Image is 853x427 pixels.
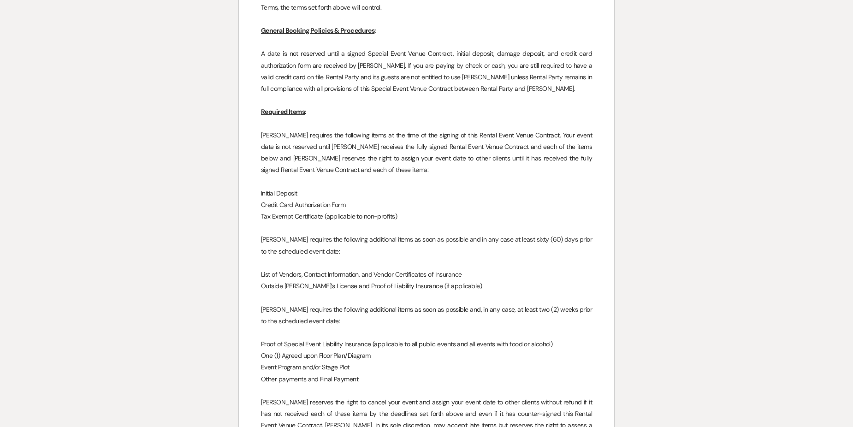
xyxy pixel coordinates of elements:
u: Required Items [261,107,305,116]
p: List of Vendors, Contact Information, and Vendor Certificates of Insurance [261,269,592,280]
p: A date is not reserved until a signed Special Event Venue Contract, initial deposit, damage depos... [261,48,592,95]
p: Other payments and Final Payment [261,374,592,385]
p: Event Program and/or Stage Plot [261,362,592,373]
p: Proof of Special Event Liability Insurance (applicable to all public events and all events with f... [261,338,592,350]
p: Outside [PERSON_NAME]’s License and Proof of Liability Insurance (if applicable) [261,280,592,292]
strong: : [261,107,307,116]
u: General Booking Policies & Procedures [261,26,374,35]
p: Tax Exempt Certificate (applicable to non-profits) [261,211,592,222]
strong: : [261,26,376,35]
p: [PERSON_NAME] requires the following items at the time of the signing of this Rental Event Venue ... [261,130,592,176]
p: [PERSON_NAME] requires the following additional items as soon as possible and, in any case, at le... [261,304,592,327]
p: Credit Card Authorization Form [261,199,592,211]
p: One (1) Agreed upon Floor Plan/Diagram [261,350,592,362]
p: [PERSON_NAME] requires the following additional items as soon as possible and in any case at leas... [261,234,592,257]
p: Initial Deposit [261,188,592,199]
